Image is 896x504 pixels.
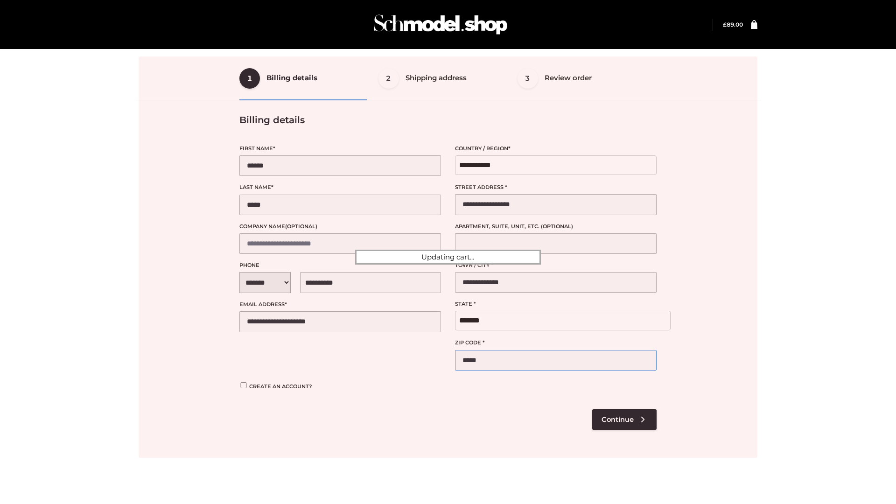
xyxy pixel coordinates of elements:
div: Updating cart... [355,250,541,265]
span: £ [723,21,727,28]
bdi: 89.00 [723,21,743,28]
a: £89.00 [723,21,743,28]
img: Schmodel Admin 964 [371,6,511,43]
